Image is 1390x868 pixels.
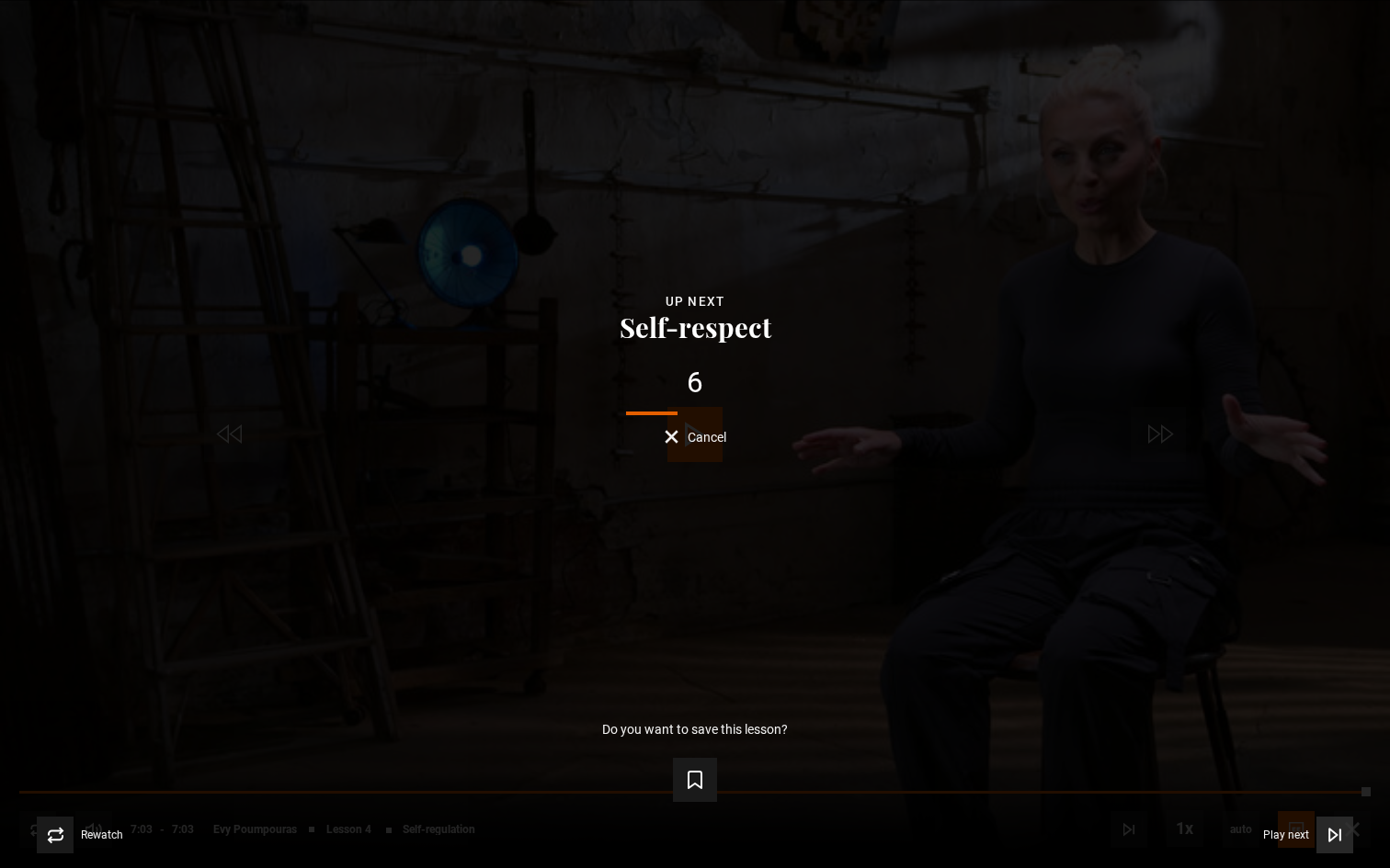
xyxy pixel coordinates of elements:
[81,829,123,840] span: Rewatch
[688,431,726,444] span: Cancel
[1263,829,1309,840] span: Play next
[37,817,123,853] button: Rewatch
[614,312,777,341] button: Self-respect
[29,291,1361,312] div: Up next
[1263,817,1353,853] button: Play next
[665,430,726,444] button: Cancel
[602,723,788,736] p: Do you want to save this lesson?
[29,368,1361,398] div: 6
